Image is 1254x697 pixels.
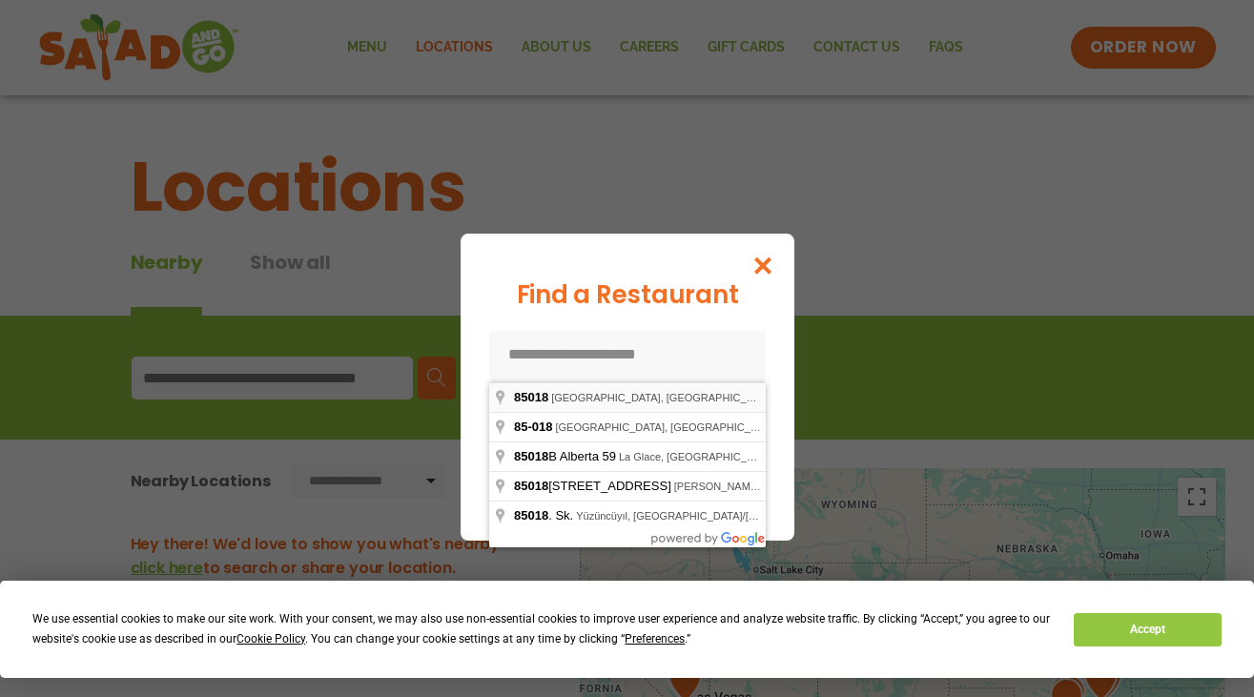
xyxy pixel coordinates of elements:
span: [STREET_ADDRESS] [514,479,674,493]
div: Find a Restaurant [489,277,766,314]
span: [PERSON_NAME], [GEOGRAPHIC_DATA], [GEOGRAPHIC_DATA] [674,481,991,492]
span: [GEOGRAPHIC_DATA], [GEOGRAPHIC_DATA], [GEOGRAPHIC_DATA] [551,392,891,403]
span: 85018 [514,508,548,523]
span: 85018 [514,479,548,493]
button: Close modal [731,234,793,297]
span: 85-018 [514,420,552,434]
span: Preferences [625,632,685,646]
span: 85018 [514,390,548,404]
span: La Glace, [GEOGRAPHIC_DATA], [GEOGRAPHIC_DATA] [619,451,891,462]
span: . Sk. [514,508,576,523]
span: B Alberta 59 [514,449,619,463]
div: We use essential cookies to make our site work. With your consent, we may also use non-essential ... [32,609,1051,649]
span: Cookie Policy [236,632,305,646]
button: Accept [1074,613,1221,646]
span: [GEOGRAPHIC_DATA], [GEOGRAPHIC_DATA] [555,421,779,433]
span: Yüzüncüyıl, [GEOGRAPHIC_DATA]/[GEOGRAPHIC_DATA], [GEOGRAPHIC_DATA] [576,510,970,522]
span: 85018 [514,449,548,463]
